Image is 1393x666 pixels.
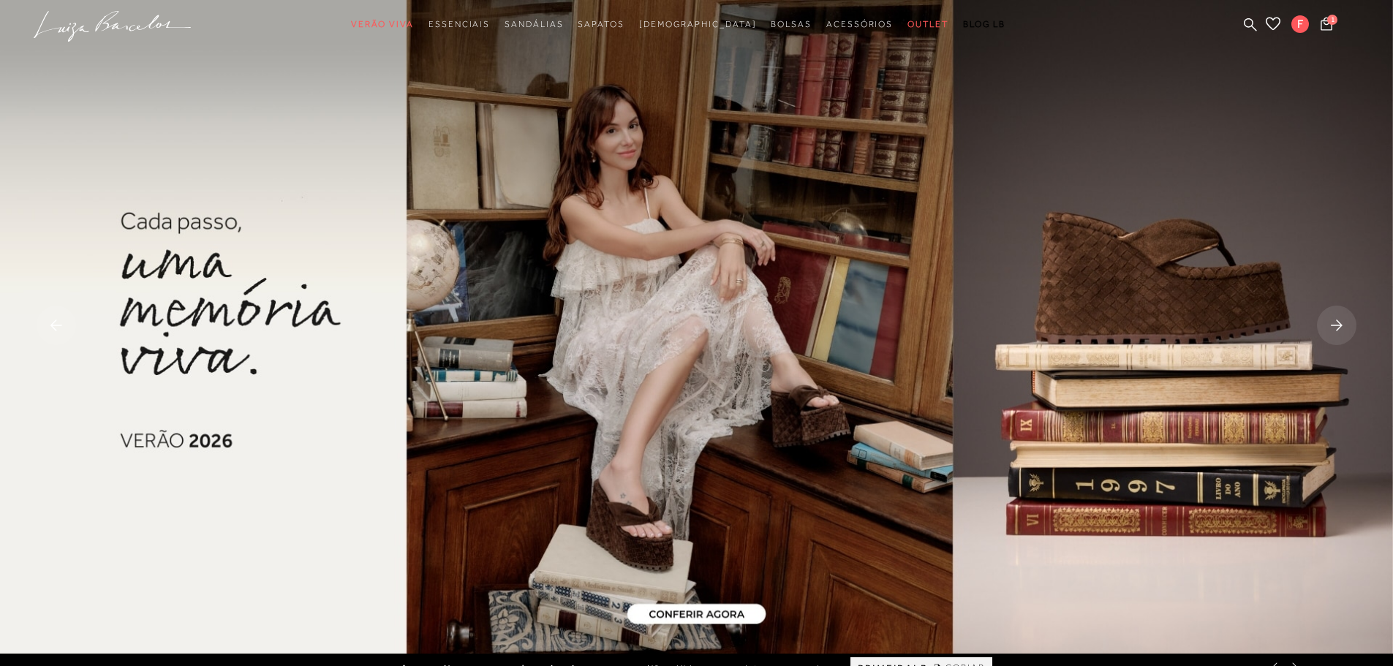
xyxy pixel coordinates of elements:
span: Outlet [907,19,948,29]
span: Sandálias [505,19,563,29]
span: Verão Viva [351,19,414,29]
span: F [1291,15,1309,33]
a: categoryNavScreenReaderText [771,11,812,38]
a: categoryNavScreenReaderText [505,11,563,38]
a: categoryNavScreenReaderText [351,11,414,38]
span: 1 [1327,15,1337,25]
a: BLOG LB [963,11,1005,38]
span: [DEMOGRAPHIC_DATA] [639,19,757,29]
a: noSubCategoriesText [639,11,757,38]
button: F [1285,15,1316,37]
span: Acessórios [826,19,893,29]
span: BLOG LB [963,19,1005,29]
a: categoryNavScreenReaderText [578,11,624,38]
a: categoryNavScreenReaderText [826,11,893,38]
span: Sapatos [578,19,624,29]
a: categoryNavScreenReaderText [907,11,948,38]
span: Essenciais [429,19,490,29]
button: 1 [1316,16,1337,36]
a: categoryNavScreenReaderText [429,11,490,38]
span: Bolsas [771,19,812,29]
